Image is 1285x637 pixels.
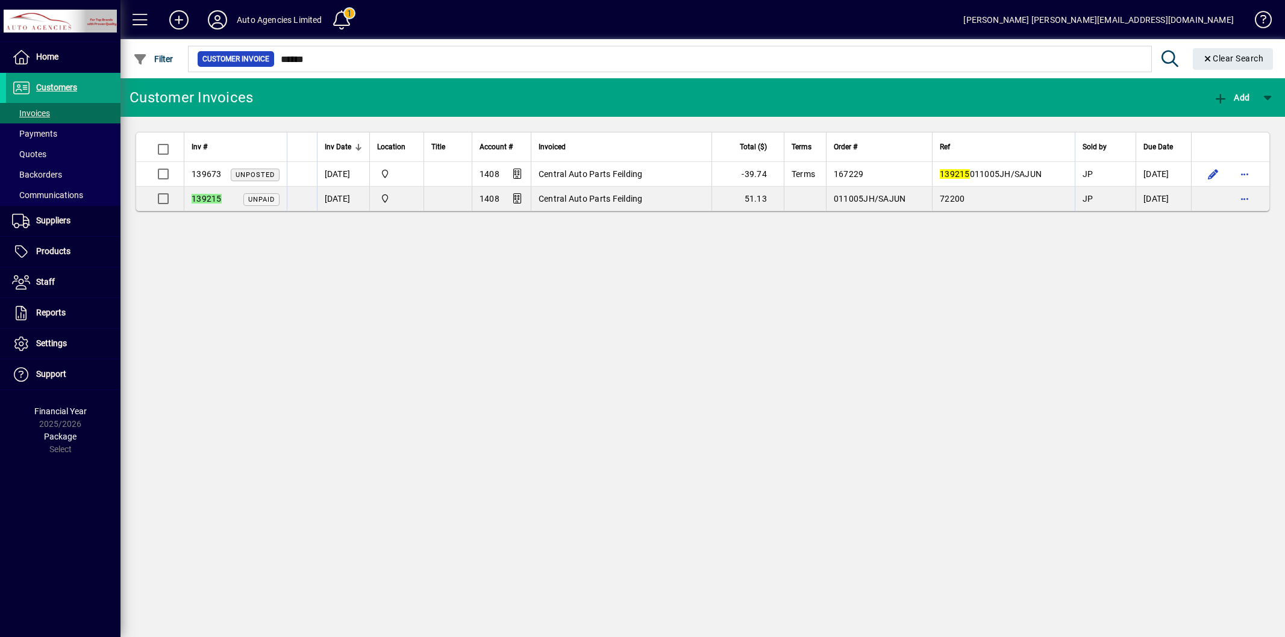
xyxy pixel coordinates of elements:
span: Unpaid [248,196,275,204]
div: Total ($) [719,140,778,154]
span: Invoiced [539,140,566,154]
span: Due Date [1143,140,1173,154]
span: Payments [12,129,57,138]
span: Terms [792,169,815,179]
span: Account # [480,140,513,154]
span: Title [431,140,445,154]
span: Total ($) [740,140,767,154]
button: More options [1235,189,1254,208]
span: 139673 [192,169,222,179]
td: [DATE] [317,162,369,187]
a: Reports [6,298,120,328]
span: Ref [940,140,950,154]
span: Unposted [236,171,275,179]
button: Add [1210,87,1252,108]
div: Location [377,140,416,154]
span: Central Auto Parts Feilding [539,169,643,179]
span: 167229 [834,169,864,179]
span: JP [1083,194,1093,204]
a: Backorders [6,164,120,185]
em: 139215 [940,169,970,179]
span: Sold by [1083,140,1107,154]
span: 011005JH/SAJUN [940,169,1042,179]
a: Knowledge Base [1246,2,1270,42]
div: Sold by [1083,140,1128,154]
span: Products [36,246,70,256]
span: Add [1213,93,1249,102]
span: Inv # [192,140,207,154]
a: Staff [6,267,120,297]
button: Filter [130,48,177,70]
span: Customer Invoice [202,53,269,65]
span: 1408 [480,194,499,204]
div: Order # [834,140,925,154]
span: Home [36,52,58,61]
td: [DATE] [1136,187,1191,211]
td: [DATE] [317,187,369,211]
span: Suppliers [36,216,70,225]
span: 1408 [480,169,499,179]
button: Clear [1193,48,1274,70]
span: Financial Year [34,406,87,416]
span: Invoices [12,108,50,118]
div: Title [431,140,464,154]
span: Rangiora [377,167,416,181]
td: -39.74 [711,162,784,187]
span: Package [44,432,77,441]
a: Communications [6,185,120,205]
span: Backorders [12,170,62,179]
div: Invoiced [539,140,704,154]
a: Settings [6,329,120,359]
button: More options [1235,164,1254,184]
div: Due Date [1143,140,1184,154]
span: Rangiora [377,192,416,205]
span: 72200 [940,194,965,204]
td: [DATE] [1136,162,1191,187]
div: Account # [480,140,524,154]
span: Terms [792,140,811,154]
td: 51.13 [711,187,784,211]
span: Support [36,369,66,379]
em: 139215 [192,194,222,204]
span: Inv Date [325,140,351,154]
button: Edit [1204,164,1223,184]
span: Filter [133,54,174,64]
span: Reports [36,308,66,317]
span: JP [1083,169,1093,179]
span: Settings [36,338,67,348]
button: Profile [198,9,237,31]
a: Home [6,42,120,72]
span: Order # [834,140,857,154]
span: Location [377,140,405,154]
span: Customers [36,82,77,92]
a: Support [6,359,120,390]
div: Customer Invoices [130,88,253,107]
span: Central Auto Parts Feilding [539,194,643,204]
div: Ref [940,140,1068,154]
a: Suppliers [6,206,120,236]
span: Clear Search [1202,54,1264,63]
div: Inv Date [325,140,362,154]
div: Inv # [192,140,280,154]
button: Add [160,9,198,31]
span: Staff [36,277,55,287]
a: Quotes [6,144,120,164]
span: Quotes [12,149,46,159]
span: Communications [12,190,83,200]
div: [PERSON_NAME] [PERSON_NAME][EMAIL_ADDRESS][DOMAIN_NAME] [963,10,1234,30]
div: Auto Agencies Limited [237,10,322,30]
a: Products [6,237,120,267]
a: Invoices [6,103,120,123]
a: Payments [6,123,120,144]
span: 011005JH/SAJUN [834,194,906,204]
